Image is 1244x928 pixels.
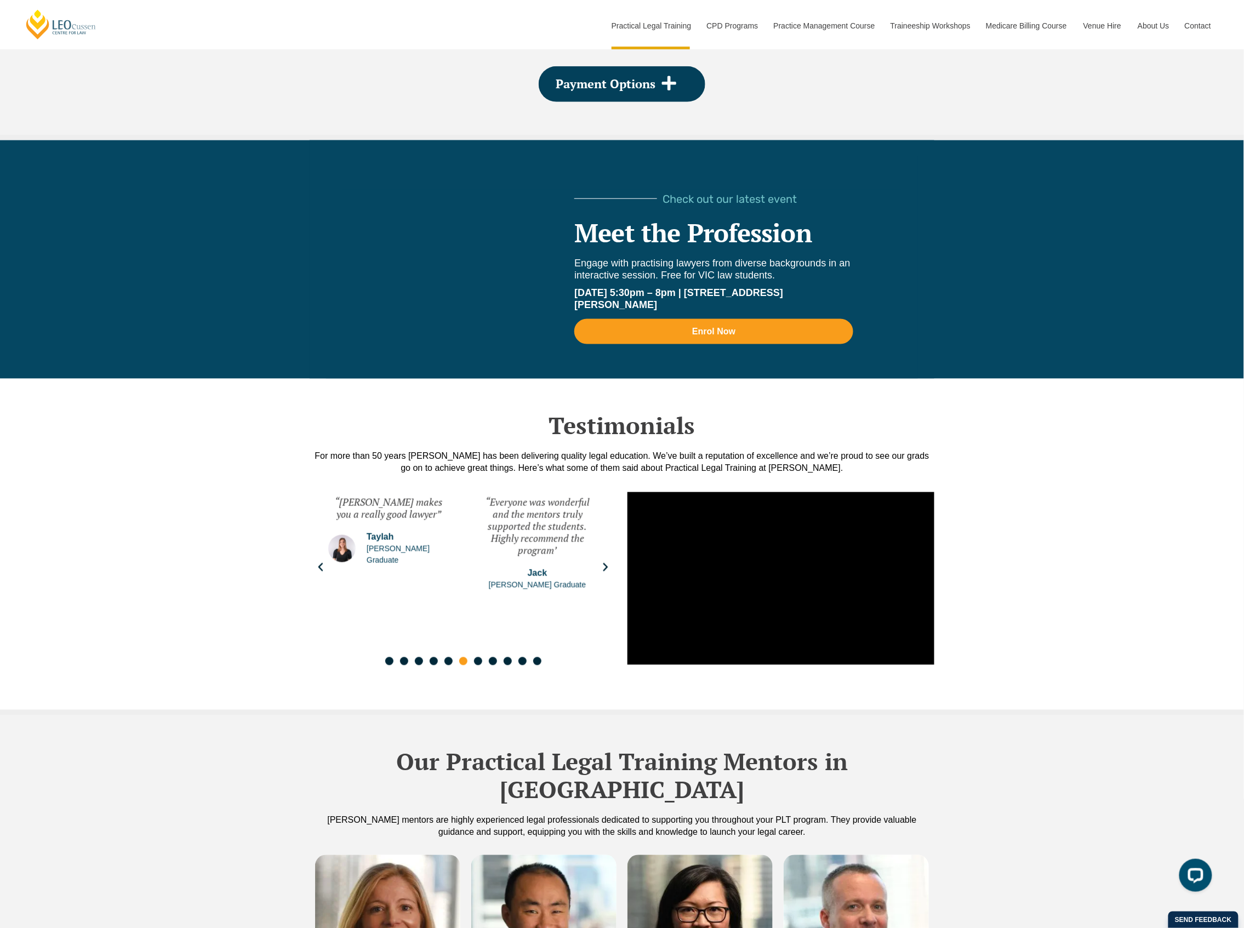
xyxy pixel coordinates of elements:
span: Go to slide 5 [444,657,453,665]
span: Go to slide 10 [518,657,527,665]
p: Engage with practising lawyers from diverse backgrounds in an interactive session. Free for VIC l... [574,257,853,281]
a: Contact [1177,2,1219,49]
span: [PERSON_NAME] Graduate [489,579,586,591]
div: 6 / 11 [317,485,460,650]
iframe: LiveChat chat widget [1171,855,1217,901]
span: Go to slide 8 [489,657,497,665]
a: Meet the Profession [574,215,812,249]
span: Jack [489,567,586,579]
span: Go to slide 11 [533,657,541,665]
span: Payment Options [556,78,655,90]
span: Taylah [367,531,449,543]
h2: Testimonials [310,412,934,439]
a: CPD Programs [698,2,765,49]
span: Go to slide 6 [459,657,467,665]
span: Go to slide 3 [415,657,423,665]
span: [PERSON_NAME] Graduate [367,543,449,566]
div: Previous slide [315,562,326,573]
a: Practical Legal Training [603,2,699,49]
a: Medicare Billing Course [978,2,1075,49]
span: Enrol Now [692,327,735,336]
div: Slides [317,485,609,671]
div: “[PERSON_NAME] makes you a really good lawyer” [328,496,449,520]
a: Enrol Now [574,319,853,344]
span: Go to slide 1 [385,657,393,665]
span: Go to slide 9 [504,657,512,665]
div: [PERSON_NAME] mentors are highly experienced legal professionals dedicated to supporting you thro... [310,815,934,839]
b: [DATE] 5:30pm – 8pm | [STREET_ADDRESS][PERSON_NAME] [574,287,783,310]
div: “Everyone was wonderful and the mentors truly supported the students. Highly recommend the program’ [477,496,598,556]
span: Go to slide 2 [400,657,408,665]
span: Check out our latest event [663,193,797,204]
span: Go to slide 7 [474,657,482,665]
a: Traineeship Workshops [882,2,978,49]
a: About Us [1129,2,1177,49]
h2: Our Practical Legal Training Mentors in [GEOGRAPHIC_DATA] [310,748,934,804]
span: Go to slide 4 [430,657,438,665]
a: Venue Hire [1075,2,1129,49]
div: For more than 50 years [PERSON_NAME] has been delivering quality legal education. We’ve built a r... [310,450,934,474]
a: [PERSON_NAME] Centre for Law [25,9,98,40]
a: Practice Management Course [766,2,882,49]
div: Next slide [600,562,611,573]
div: 7 / 11 [466,485,609,650]
img: Taylah Marsh-Irwin | Leo Cussen Graduate Testimonial [328,535,356,562]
